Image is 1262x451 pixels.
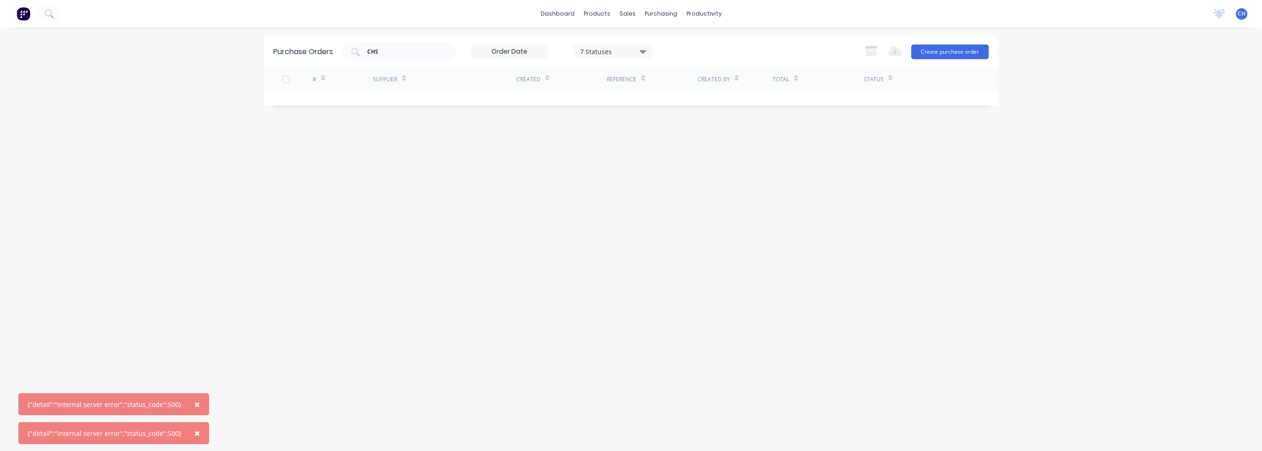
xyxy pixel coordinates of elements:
div: Total [773,75,789,84]
span: × [194,427,200,440]
span: CH [1238,10,1245,18]
img: Factory [17,7,30,21]
button: Close [185,422,209,444]
span: × [194,398,200,411]
div: products [579,7,615,21]
div: Created [516,75,541,84]
input: Order Date [471,45,548,59]
button: Create purchase order [911,45,989,59]
div: sales [615,7,640,21]
a: dashboard [536,7,579,21]
div: 7 Statuses [580,46,646,56]
div: Created By [697,75,730,84]
div: productivity [682,7,726,21]
div: {"detail":"Internal server error","status_code":500} [28,429,181,438]
input: Search purchase orders... [366,47,443,56]
div: Status [863,75,884,84]
div: Purchase Orders [273,46,333,57]
div: # [313,75,316,84]
div: Reference [607,75,637,84]
div: {"detail":"Internal server error","status_code":500} [28,400,181,409]
button: Close [185,393,209,415]
div: Supplier [373,75,397,84]
div: purchasing [640,7,682,21]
